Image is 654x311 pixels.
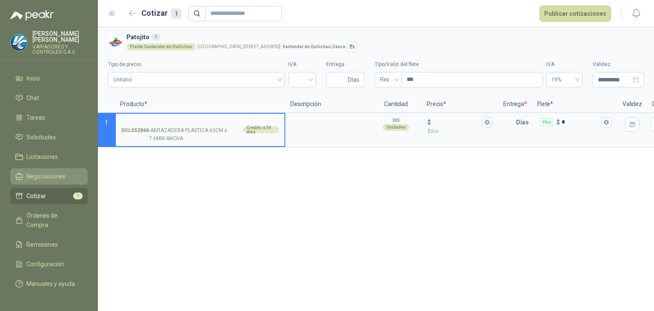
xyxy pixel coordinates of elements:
span: Remisiones [26,240,58,249]
img: Company Logo [11,35,27,51]
p: Cantidad [370,96,422,113]
a: Tareas [10,109,88,126]
p: Producto [115,96,285,113]
span: 0 [430,128,439,134]
p: Precio [422,96,498,113]
span: Días [348,72,359,87]
label: Validez [593,60,644,69]
a: Manuales y ayuda [10,276,88,292]
strong: SOL052866 [121,127,149,143]
button: Flex $ [601,117,611,127]
p: VARIADORES Y CONTROLES S.A.S [32,44,88,55]
p: $ [556,118,560,127]
input: $$0,00 [433,119,480,125]
a: Inicio [10,70,88,86]
a: Licitaciones [10,149,88,165]
a: Configuración [10,256,88,272]
p: Días [516,114,532,131]
label: Entrega [326,60,364,69]
a: Remisiones [10,236,88,253]
p: Flete [532,96,617,113]
a: Chat [10,90,88,106]
p: Validez [617,96,647,113]
label: Tipo de precio [108,60,285,69]
h3: Patojito [126,32,640,42]
p: $ [427,118,431,127]
p: 200 [392,117,400,124]
button: Publicar cotizaciones [539,6,611,22]
button: $$0,00 [482,117,492,127]
div: 1 [151,34,161,40]
label: IVA [288,60,316,69]
div: Crédito a 30 días [243,127,279,133]
span: ,00 [433,129,439,134]
span: Órdenes de Compra [26,211,80,230]
span: Configuración [26,259,64,269]
img: Company Logo [108,35,123,50]
a: Órdenes de Compra [10,207,88,233]
span: Chat [26,93,39,103]
p: [PERSON_NAME] [PERSON_NAME] [32,31,88,43]
span: 1 [73,193,83,199]
label: Tipo/Valor del flete [375,60,543,69]
span: 19% [551,73,577,86]
span: Cotizar [26,191,46,201]
span: Tareas [26,113,45,122]
span: Licitaciones [26,152,58,161]
span: Inicio [26,74,40,83]
div: Flex [540,118,553,127]
strong: Santander de Quilichao , Cauca [282,44,345,49]
span: Manuales y ayuda [26,279,75,288]
a: Negociaciones [10,168,88,184]
label: IVA [546,60,582,69]
span: 1 [105,119,108,126]
a: Cotizar1 [10,188,88,204]
h2: Cotizar [141,7,181,19]
p: - ABRAZADERA PLASTICA 60CM x 7.6MM ANCHA [121,127,241,143]
p: [GEOGRAPHIC_DATA], [STREET_ADDRESS] - [198,45,345,49]
p: Descripción [285,96,370,113]
div: Unidades [383,124,409,131]
span: Negociaciones [26,172,66,181]
img: Logo peakr [10,10,54,20]
input: Flex $ [562,119,599,125]
div: Planta Santander de Quilichao [126,43,196,50]
div: 1 [171,9,181,19]
span: Unitario [113,73,280,86]
input: SOL052866-ABRAZADERA PLASTICA 60CM x 7.6MM ANCHACrédito a 30 días [121,119,279,126]
p: Entrega [498,96,532,113]
a: Solicitudes [10,129,88,145]
span: Flex [380,73,397,86]
p: $ [427,127,492,135]
span: Solicitudes [26,132,56,142]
